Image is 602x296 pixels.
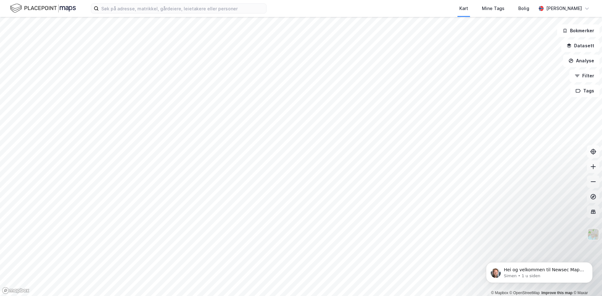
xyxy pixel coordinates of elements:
img: logo.f888ab2527a4732fd821a326f86c7f29.svg [10,3,76,14]
button: Analyse [563,55,599,67]
button: Filter [569,70,599,82]
button: Datasett [561,39,599,52]
a: Mapbox homepage [2,287,29,294]
div: [PERSON_NAME] [546,5,582,12]
button: Bokmerker [557,24,599,37]
div: Bolig [518,5,529,12]
a: Mapbox [491,291,508,295]
a: Improve this map [541,291,573,295]
div: Mine Tags [482,5,504,12]
div: Kart [459,5,468,12]
input: Søk på adresse, matrikkel, gårdeiere, leietakere eller personer [99,4,266,13]
iframe: Intercom notifications melding [477,249,602,293]
button: Tags [570,85,599,97]
a: OpenStreetMap [510,291,540,295]
img: Z [587,228,599,240]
